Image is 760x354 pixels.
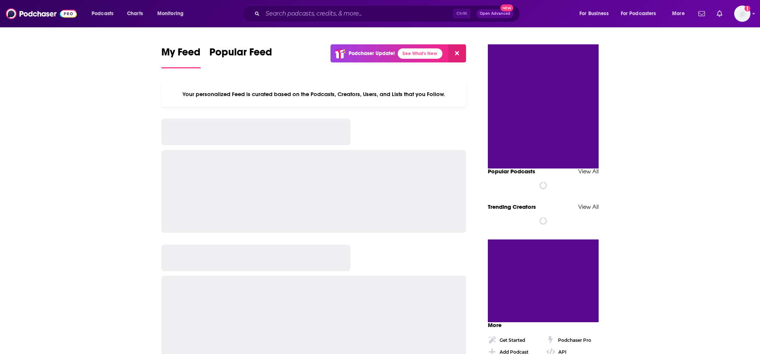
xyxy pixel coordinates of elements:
[453,9,470,18] span: Ctrl K
[86,8,123,20] button: open menu
[734,6,750,22] button: Show profile menu
[578,203,599,210] a: View All
[122,8,147,20] a: Charts
[488,321,501,329] span: More
[558,337,591,343] div: Podchaser Pro
[574,8,618,20] button: open menu
[398,48,442,59] a: See What's New
[161,46,201,68] a: My Feed
[480,12,510,16] span: Open Advanced
[263,8,453,20] input: Search podcasts, credits, & more...
[476,9,514,18] button: Open AdvancedNew
[249,5,527,22] div: Search podcasts, credits, & more...
[209,46,272,68] a: Popular Feed
[161,82,466,107] div: Your personalized Feed is curated based on the Podcasts, Creators, Users, and Lists that you Follow.
[621,8,656,19] span: For Podcasters
[488,203,536,210] a: Trending Creators
[734,6,750,22] img: User Profile
[6,7,77,21] img: Podchaser - Follow, Share and Rate Podcasts
[209,46,272,63] span: Popular Feed
[578,168,599,175] a: View All
[667,8,694,20] button: open menu
[500,4,514,11] span: New
[734,6,750,22] span: Logged in as TinaPugh
[92,8,113,19] span: Podcasts
[672,8,685,19] span: More
[488,168,535,175] a: Popular Podcasts
[349,50,395,57] p: Podchaser Update!
[714,7,725,20] a: Show notifications dropdown
[157,8,184,19] span: Monitoring
[744,6,750,11] svg: Add a profile image
[161,46,201,63] span: My Feed
[152,8,193,20] button: open menu
[127,8,143,19] span: Charts
[616,8,667,20] button: open menu
[579,8,609,19] span: For Business
[500,337,525,343] div: Get Started
[546,336,599,344] a: Podchaser Pro
[695,7,708,20] a: Show notifications dropdown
